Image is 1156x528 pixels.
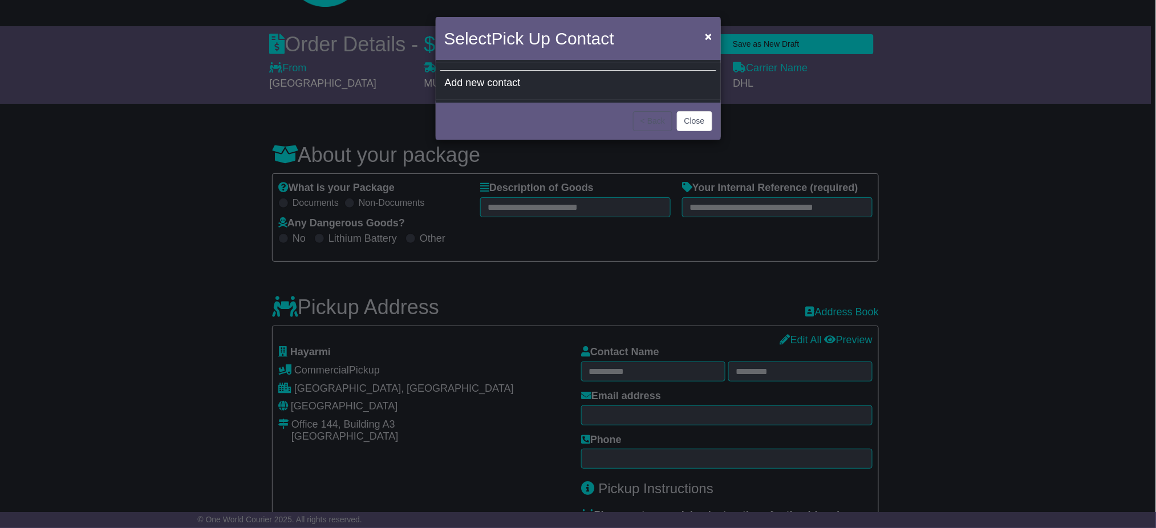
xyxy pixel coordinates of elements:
span: × [705,30,712,43]
span: Add new contact [445,77,521,88]
button: < Back [633,111,672,131]
span: Pick Up [492,29,550,48]
button: Close [677,111,712,131]
h4: Select [444,26,614,51]
button: Close [699,25,717,48]
span: Contact [555,29,614,48]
